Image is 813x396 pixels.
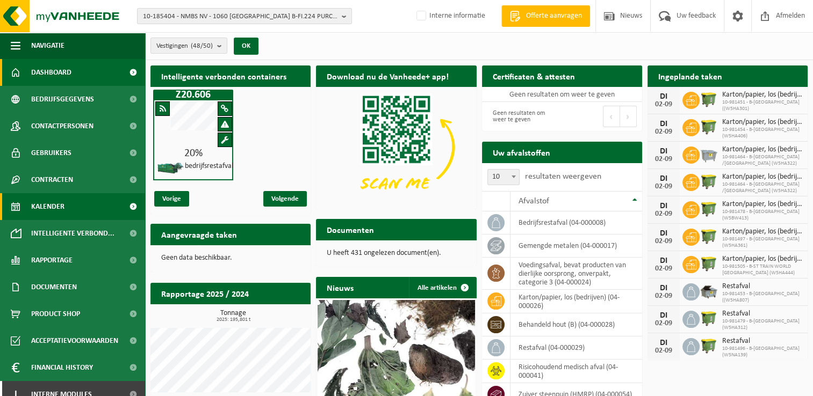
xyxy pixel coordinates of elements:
[510,360,642,383] td: risicohoudend medisch afval (04-000041)
[156,310,311,322] h3: Tonnage
[620,106,637,127] button: Next
[231,304,310,325] a: Bekijk rapportage
[31,86,94,113] span: Bedrijfsgegevens
[510,336,642,360] td: restafval (04-000029)
[31,59,71,86] span: Dashboard
[722,263,802,276] span: 10-981505 - B-ST TRAIN WORLD [GEOGRAPHIC_DATA] (W5HA444)
[722,127,802,140] span: 10-981454 - B-[GEOGRAPHIC_DATA] (W5HA406)
[409,277,476,298] a: Alle artikelen
[700,118,718,136] img: WB-1100-HPE-GN-50
[150,224,248,245] h2: Aangevraagde taken
[653,339,674,347] div: DI
[31,32,64,59] span: Navigatie
[501,5,590,27] a: Offerte aanvragen
[653,147,674,156] div: DI
[722,318,802,331] span: 10-981479 - B-[GEOGRAPHIC_DATA] (W5HA312)
[653,265,674,273] div: 02-09
[137,8,352,24] button: 10-185404 - NMBS NV - 1060 [GEOGRAPHIC_DATA] B-FI.224 PURCHASE ACCOUTING 56
[653,156,674,163] div: 02-09
[653,284,674,292] div: DI
[653,120,674,128] div: DI
[722,282,802,291] span: Restafval
[316,277,364,298] h2: Nieuws
[191,42,213,49] count: (48/50)
[722,228,802,236] span: Karton/papier, los (bedrijven)
[156,38,213,54] span: Vestigingen
[316,87,476,207] img: Download de VHEPlus App
[510,258,642,290] td: voedingsafval, bevat producten van dierlijke oorsprong, onverpakt, categorie 3 (04-000024)
[510,313,642,336] td: behandeld hout (B) (04-000028)
[653,183,674,190] div: 02-09
[722,173,802,181] span: Karton/papier, los (bedrijven)
[700,172,718,190] img: WB-1100-HPE-GN-50
[487,169,520,185] span: 10
[647,65,733,86] h2: Ingeplande taken
[653,311,674,320] div: DI
[653,320,674,327] div: 02-09
[700,336,718,355] img: WB-1100-HPE-GN-51
[31,354,93,381] span: Financial History
[157,162,184,175] img: HK-XZ-20-GN-01
[700,90,718,108] img: WB-1100-HPE-GN-50
[722,209,802,222] span: 10-981478 - B-[GEOGRAPHIC_DATA] (W5BW413)
[700,254,718,273] img: WB-1100-HPE-GN-50
[510,290,642,313] td: karton/papier, los (bedrijven) (04-000026)
[653,101,674,108] div: 02-09
[156,317,311,322] span: 2025: 195,801 t
[316,65,459,86] h2: Download nu de Vanheede+ app!
[510,234,642,258] td: gemengde metalen (04-000017)
[722,337,802,346] span: Restafval
[510,211,642,234] td: bedrijfsrestafval (04-000008)
[653,174,674,183] div: DI
[414,8,485,24] label: Interne informatie
[700,309,718,327] img: WB-1100-HPE-GN-50
[150,283,260,304] h2: Rapportage 2025 / 2024
[150,38,227,54] button: Vestigingen(48/50)
[722,91,802,99] span: Karton/papier, los (bedrijven)
[653,128,674,136] div: 02-09
[700,145,718,163] img: WB-2500-GAL-GY-01
[31,327,118,354] span: Acceptatievoorwaarden
[31,247,73,274] span: Rapportage
[488,170,519,185] span: 10
[525,172,601,181] label: resultaten weergeven
[700,282,718,300] img: WB-5000-GAL-GY-01
[263,191,307,207] span: Volgende
[154,191,189,207] span: Vorige
[31,140,71,166] span: Gebruikers
[722,310,802,318] span: Restafval
[161,254,300,262] p: Geen data beschikbaar.
[31,300,80,327] span: Product Shop
[31,113,93,140] span: Contactpersonen
[722,236,802,249] span: 10-981497 - B-[GEOGRAPHIC_DATA] (W5HA361)
[722,200,802,209] span: Karton/papier, los (bedrijven)
[327,250,465,257] p: U heeft 431 ongelezen document(en).
[487,105,557,128] div: Geen resultaten om weer te geven
[482,65,586,86] h2: Certificaten & attesten
[722,118,802,127] span: Karton/papier, los (bedrijven)
[519,197,549,206] span: Afvalstof
[150,65,311,86] h2: Intelligente verbonden containers
[31,193,64,220] span: Kalender
[185,163,233,170] h4: bedrijfsrestafval
[156,90,231,100] h1: Z20.606
[31,274,77,300] span: Documenten
[700,227,718,245] img: WB-1100-HPE-GN-50
[653,347,674,355] div: 02-09
[722,99,802,112] span: 10-981451 - B-[GEOGRAPHIC_DATA] ((W5HA301)
[653,92,674,101] div: DI
[653,292,674,300] div: 02-09
[653,256,674,265] div: DI
[722,291,802,304] span: 10-981453 - B-[GEOGRAPHIC_DATA] ((W5HA807)
[143,9,337,25] span: 10-185404 - NMBS NV - 1060 [GEOGRAPHIC_DATA] B-FI.224 PURCHASE ACCOUTING 56
[523,11,585,21] span: Offerte aanvragen
[722,145,802,154] span: Karton/papier, los (bedrijven)
[653,202,674,210] div: DI
[722,181,802,194] span: 10-981464 - B-[GEOGRAPHIC_DATA] /[GEOGRAPHIC_DATA] (W5HA322)
[316,219,385,240] h2: Documenten
[653,210,674,218] div: 02-09
[700,200,718,218] img: WB-1100-HPE-GN-50
[722,154,802,167] span: 10-981464 - B-[GEOGRAPHIC_DATA] /[GEOGRAPHIC_DATA] (W5HA322)
[234,38,258,55] button: OK
[653,229,674,238] div: DI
